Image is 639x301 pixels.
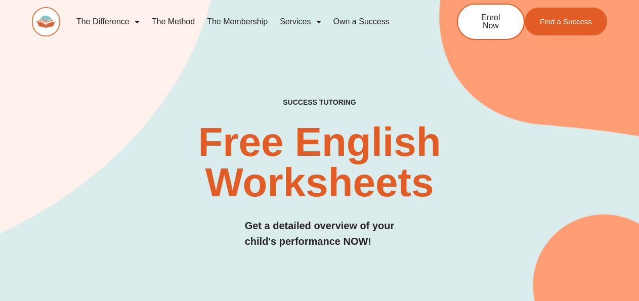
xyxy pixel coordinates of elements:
iframe: Chat Widget [588,252,639,301]
span: Enrol Now [473,14,508,30]
h3: Get a detailed overview of your child's performance NOW! [245,218,395,249]
span: Find a Success [540,18,592,25]
a: Services [274,10,327,33]
a: Own a Success [327,10,396,33]
h4: SUCCESS TUTORING​ [234,98,405,107]
a: The Difference [70,10,146,33]
a: Find a Success [525,8,607,35]
a: Enrol Now [457,4,525,40]
a: The Method [146,10,201,33]
a: The Membership [201,10,274,33]
h2: Free English Worksheets​ [130,122,509,203]
nav: Menu [70,10,424,33]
